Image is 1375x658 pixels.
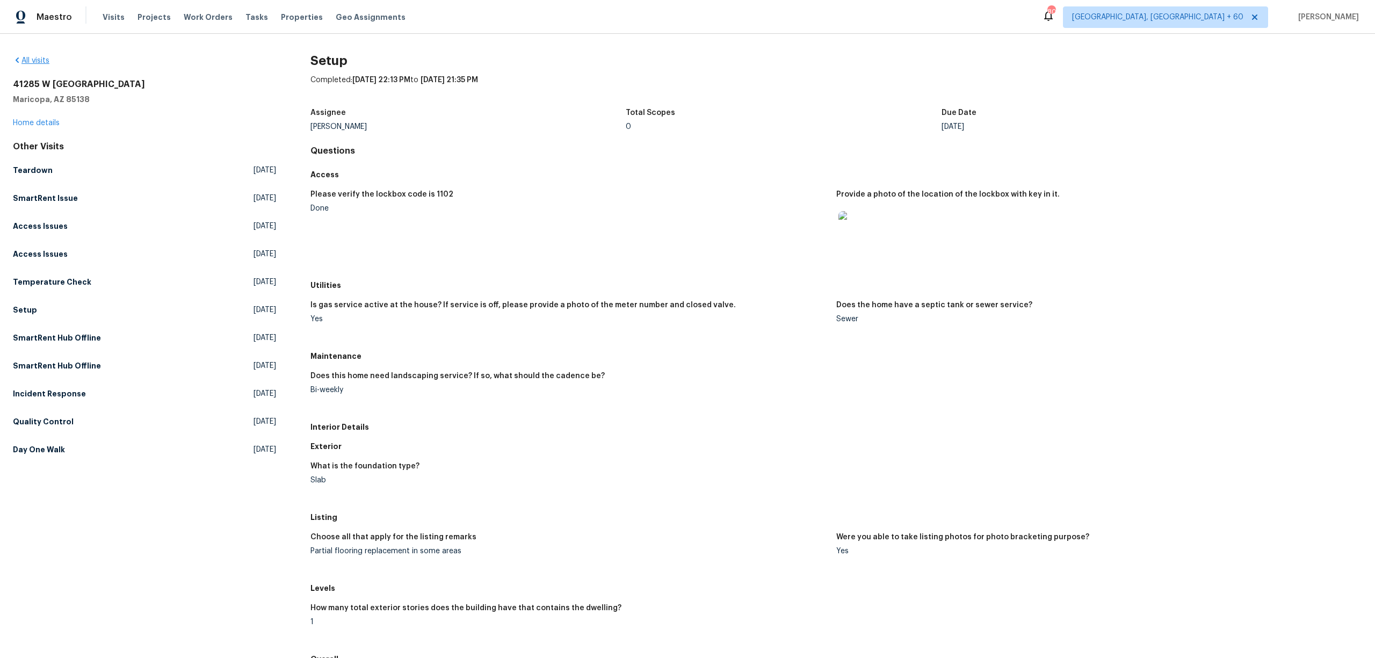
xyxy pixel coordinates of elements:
[13,141,276,152] div: Other Visits
[310,372,605,380] h5: Does this home need landscaping service? If so, what should the cadence be?
[254,277,276,287] span: [DATE]
[1047,6,1055,17] div: 803
[184,12,233,23] span: Work Orders
[137,12,171,23] span: Projects
[13,57,49,64] a: All visits
[254,221,276,232] span: [DATE]
[13,444,65,455] h5: Day One Walk
[103,12,125,23] span: Visits
[310,301,736,309] h5: Is gas service active at the house? If service is off, please provide a photo of the meter number...
[245,13,268,21] span: Tasks
[310,441,1362,452] h5: Exterior
[254,360,276,371] span: [DATE]
[836,533,1089,541] h5: Were you able to take listing photos for photo bracketing purpose?
[310,386,828,394] div: Bi-weekly
[421,76,478,84] span: [DATE] 21:35 PM
[254,165,276,176] span: [DATE]
[13,119,60,127] a: Home details
[254,332,276,343] span: [DATE]
[13,216,276,236] a: Access Issues[DATE]
[942,123,1257,131] div: [DATE]
[1072,12,1243,23] span: [GEOGRAPHIC_DATA], [GEOGRAPHIC_DATA] + 60
[13,277,91,287] h5: Temperature Check
[1294,12,1359,23] span: [PERSON_NAME]
[13,189,276,208] a: SmartRent Issue[DATE]
[836,547,1354,555] div: Yes
[13,94,276,105] h5: Maricopa, AZ 85138
[836,191,1060,198] h5: Provide a photo of the location of the lockbox with key in it.
[254,416,276,427] span: [DATE]
[13,249,68,259] h5: Access Issues
[310,75,1362,103] div: Completed: to
[13,360,101,371] h5: SmartRent Hub Offline
[310,109,346,117] h5: Assignee
[37,12,72,23] span: Maestro
[13,272,276,292] a: Temperature Check[DATE]
[13,412,276,431] a: Quality Control[DATE]
[942,109,976,117] h5: Due Date
[310,55,1362,66] h2: Setup
[836,315,1354,323] div: Sewer
[13,221,68,232] h5: Access Issues
[13,384,276,403] a: Incident Response[DATE]
[310,169,1362,180] h5: Access
[254,444,276,455] span: [DATE]
[310,123,626,131] div: [PERSON_NAME]
[310,191,453,198] h5: Please verify the lockbox code is 1102
[310,462,419,470] h5: What is the foundation type?
[13,165,53,176] h5: Teardown
[13,161,276,180] a: Teardown[DATE]
[254,388,276,399] span: [DATE]
[626,123,942,131] div: 0
[626,109,675,117] h5: Total Scopes
[310,280,1362,291] h5: Utilities
[310,422,1362,432] h5: Interior Details
[310,476,828,484] div: Slab
[13,305,37,315] h5: Setup
[281,12,323,23] span: Properties
[254,305,276,315] span: [DATE]
[310,205,828,212] div: Done
[310,547,828,555] div: Partial flooring replacement in some areas
[310,512,1362,523] h5: Listing
[310,604,621,612] h5: How many total exterior stories does the building have that contains the dwelling?
[13,193,78,204] h5: SmartRent Issue
[310,618,828,626] div: 1
[13,332,101,343] h5: SmartRent Hub Offline
[13,79,276,90] h2: 41285 W [GEOGRAPHIC_DATA]
[352,76,410,84] span: [DATE] 22:13 PM
[254,249,276,259] span: [DATE]
[13,388,86,399] h5: Incident Response
[310,351,1362,361] h5: Maintenance
[254,193,276,204] span: [DATE]
[310,146,1362,156] h4: Questions
[310,315,828,323] div: Yes
[836,301,1032,309] h5: Does the home have a septic tank or sewer service?
[336,12,406,23] span: Geo Assignments
[310,583,1362,594] h5: Levels
[13,440,276,459] a: Day One Walk[DATE]
[13,244,276,264] a: Access Issues[DATE]
[310,533,476,541] h5: Choose all that apply for the listing remarks
[13,300,276,320] a: Setup[DATE]
[13,356,276,375] a: SmartRent Hub Offline[DATE]
[13,416,74,427] h5: Quality Control
[13,328,276,348] a: SmartRent Hub Offline[DATE]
